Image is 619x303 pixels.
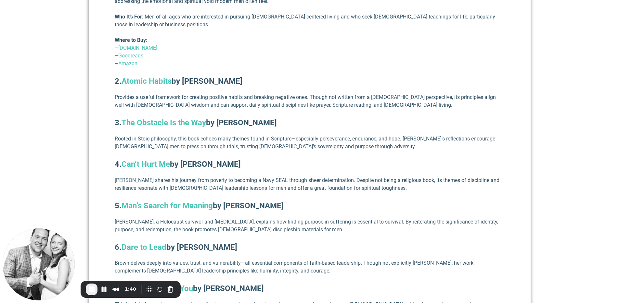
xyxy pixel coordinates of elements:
strong: Where to Buy [115,37,146,43]
h2: 7. by [PERSON_NAME] [115,283,505,294]
a: Atomic Habits [122,77,172,86]
p: : – – – [115,36,505,67]
h2: 6. by [PERSON_NAME] [115,241,505,253]
a: Can’t Hurt Me [122,160,170,169]
a: [DOMAIN_NAME] [118,45,157,51]
h2: 3. by [PERSON_NAME] [115,117,505,128]
a: Goodreads [118,53,143,59]
p: [PERSON_NAME] shares his journey from poverty to becoming a Navy SEAL through sheer determination... [115,176,505,192]
p: [PERSON_NAME], a Holocaust survivor and [MEDICAL_DATA], explains how finding purpose in suffering... [115,218,505,234]
a: Dare to Lead [122,243,166,252]
h2: 5. by [PERSON_NAME] [115,200,505,212]
a: Man’s Search for Meaning [122,201,213,210]
p: Brown delves deeply into values, trust, and vulnerability—all essential components of faith-based... [115,259,505,275]
h2: 4. by [PERSON_NAME] [115,158,505,170]
p: Rooted in Stoic philosophy, this book echoes many themes found in Scripture—especially perseveran... [115,135,505,151]
a: Amazon [118,60,137,67]
p: : Men of all ages who are interested in pursuing [DEMOGRAPHIC_DATA]-centered living and who seek ... [115,13,505,29]
p: Provides a useful framework for creating positive habits and breaking negative ones. Though not w... [115,93,505,109]
a: The Obstacle Is the Way [122,118,206,127]
h2: 2. by [PERSON_NAME] [115,75,505,87]
strong: Who It’s For [115,14,142,20]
